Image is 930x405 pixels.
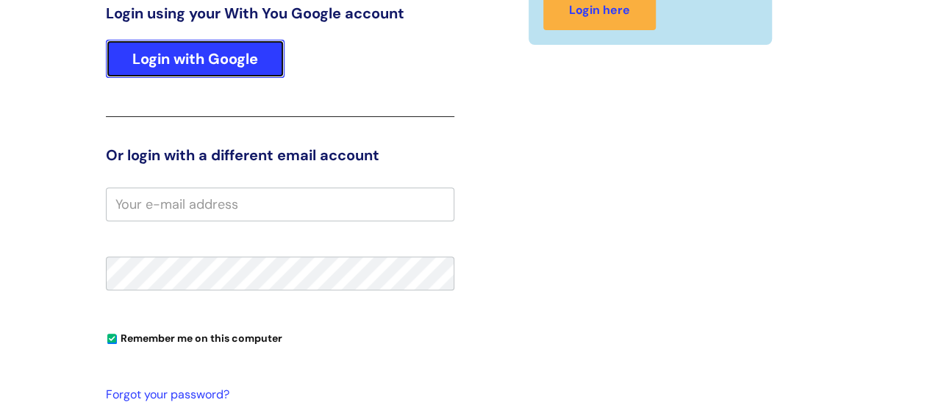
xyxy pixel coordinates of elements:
[106,146,454,164] h3: Or login with a different email account
[106,326,454,349] div: You can uncheck this option if you're logging in from a shared device
[106,329,282,345] label: Remember me on this computer
[107,334,117,344] input: Remember me on this computer
[106,187,454,221] input: Your e-mail address
[106,4,454,22] h3: Login using your With You Google account
[106,40,285,78] a: Login with Google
